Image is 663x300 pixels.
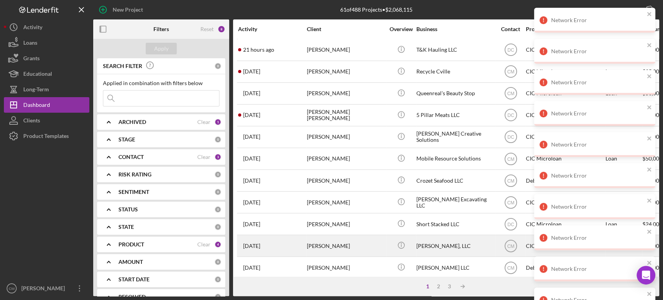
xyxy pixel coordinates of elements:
button: New Project [93,2,151,17]
text: CM [9,286,15,291]
div: [PERSON_NAME] [307,235,385,256]
text: CM [507,243,514,249]
time: 2025-08-18 19:30 [243,221,260,227]
b: STAGE [118,136,135,143]
time: 2025-08-12 14:45 [243,265,260,271]
div: [PERSON_NAME] [307,127,385,147]
div: Network Error [551,17,644,23]
div: New Project [113,2,143,17]
div: CIC Microloan [526,40,604,60]
div: Short Stacked LLC [416,214,494,234]
div: Activity [238,26,306,32]
button: close [647,42,652,49]
div: CIC Microloan [526,192,604,213]
div: Grants [23,51,40,68]
button: Loans [4,35,89,51]
div: Product Templates [23,128,69,146]
b: RESOLVED [118,294,146,300]
time: 2025-08-18 00:23 [243,243,260,249]
div: [PERSON_NAME] Creative Solutions [416,127,494,147]
button: close [647,291,652,298]
div: CIC Microloan [526,235,604,256]
div: 0 [214,276,221,283]
div: [PERSON_NAME] [307,83,385,104]
text: CM [507,265,514,271]
div: Loans [23,35,37,52]
div: Clear [197,119,211,125]
div: [PERSON_NAME], LLC [416,235,494,256]
div: 2 [433,283,444,290]
button: close [647,228,652,236]
div: [PERSON_NAME] [PERSON_NAME] [307,105,385,126]
div: [PERSON_NAME] [307,214,385,234]
button: close [647,260,652,267]
div: Clients [23,113,40,130]
time: 2025-08-25 17:02 [243,47,274,53]
div: CIC Microloan [526,214,604,234]
b: ARCHIVED [118,119,146,125]
div: 0 [214,258,221,265]
div: Business [416,26,494,32]
text: CM [507,200,514,205]
div: Client [307,26,385,32]
div: Recycle Cville [416,61,494,82]
div: CIC Microloan [526,61,604,82]
a: Activity [4,19,89,35]
button: close [647,11,652,18]
div: [PERSON_NAME] Excavating LLC [416,192,494,213]
button: Export [615,2,659,17]
div: [PERSON_NAME] [307,61,385,82]
button: close [647,104,652,112]
b: RISK RATING [118,171,151,178]
b: SEARCH FILTER [103,63,142,69]
div: Network Error [551,79,644,85]
div: Network Error [551,48,644,54]
div: Network Error [551,110,644,117]
div: 0 [214,206,221,213]
div: 3 [444,283,455,290]
div: 4 [214,241,221,248]
time: 2025-08-21 22:14 [243,90,260,96]
div: 3 [214,153,221,160]
div: 0 [214,171,221,178]
text: DC [507,47,514,53]
button: close [647,166,652,174]
div: 0 [214,188,221,195]
b: STATE [118,224,134,230]
button: Apply [146,43,177,54]
button: Dashboard [4,97,89,113]
div: Contact [496,26,525,32]
div: CIC Microloan [526,127,604,147]
div: [PERSON_NAME] [307,148,385,169]
div: Network Error [551,266,644,272]
div: CIC Microloan [526,148,604,169]
div: Educational [23,66,52,84]
button: CM[PERSON_NAME] [4,281,89,296]
div: Product [526,26,604,32]
div: Queenreal's Beauty Stop [416,83,494,104]
div: Network Error [551,235,644,241]
div: Open Intercom Messenger [637,266,655,284]
div: Overview [386,26,416,32]
div: [PERSON_NAME] [19,281,70,298]
div: Crozet Seafood LLC [416,170,494,191]
text: CM [507,91,514,96]
div: Network Error [551,141,644,148]
div: [PERSON_NAME] [307,257,385,278]
button: Educational [4,66,89,82]
div: Clear [197,154,211,160]
button: Product Templates [4,128,89,144]
time: 2025-08-20 17:57 [243,155,260,162]
div: Debt Consolidation Loan [526,257,604,278]
div: 0 [214,223,221,230]
text: CM [507,156,514,162]
button: Clients [4,113,89,128]
b: SENTIMENT [118,189,149,195]
div: Reset [200,26,214,32]
text: DC [507,222,514,227]
div: 8 [218,25,225,33]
